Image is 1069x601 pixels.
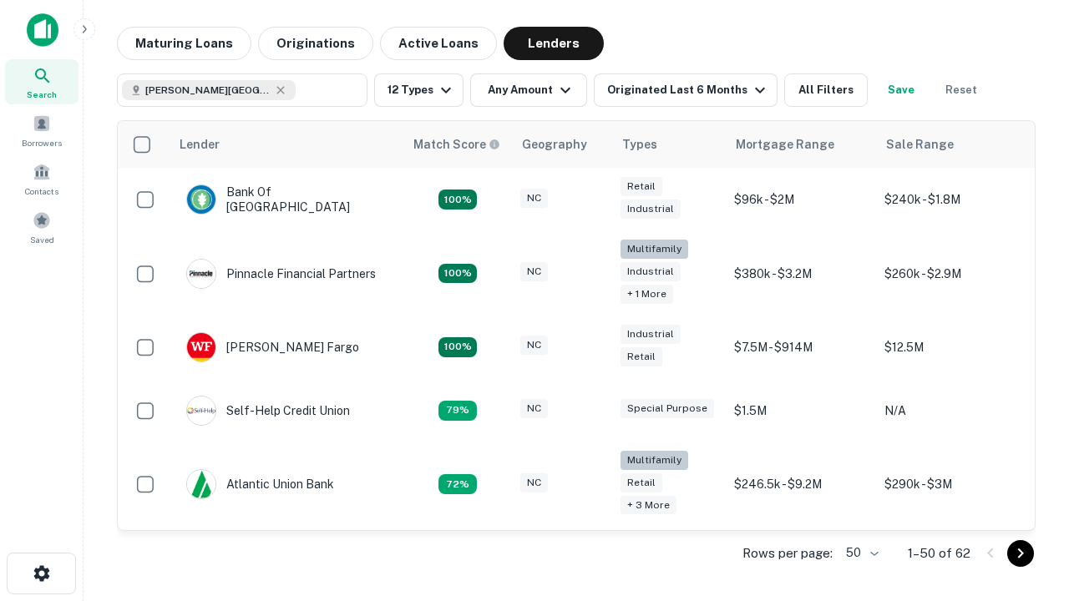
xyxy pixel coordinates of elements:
[25,184,58,198] span: Contacts
[520,336,548,355] div: NC
[186,259,376,289] div: Pinnacle Financial Partners
[621,177,662,196] div: Retail
[187,333,215,361] img: picture
[170,121,403,168] th: Lender
[520,262,548,281] div: NC
[413,135,500,154] div: Capitalize uses an advanced AI algorithm to match your search with the best lender. The match sco...
[621,285,673,304] div: + 1 more
[187,185,215,214] img: picture
[413,135,497,154] h6: Match Score
[470,73,587,107] button: Any Amount
[180,134,220,154] div: Lender
[522,134,587,154] div: Geography
[438,189,477,210] div: Matching Properties: 14, hasApolloMatch: undefined
[621,451,688,470] div: Multifamily
[403,121,512,168] th: Capitalize uses an advanced AI algorithm to match your search with the best lender. The match sco...
[726,121,876,168] th: Mortgage Range
[5,156,79,201] a: Contacts
[117,27,251,60] button: Maturing Loans
[742,543,833,563] p: Rows per page:
[186,332,359,362] div: [PERSON_NAME] Fargo
[186,184,387,215] div: Bank Of [GEOGRAPHIC_DATA]
[876,316,1026,379] td: $12.5M
[27,13,58,47] img: capitalize-icon.png
[874,73,928,107] button: Save your search to get updates of matches that match your search criteria.
[380,27,497,60] button: Active Loans
[187,260,215,288] img: picture
[726,526,876,589] td: $200k - $3.3M
[621,199,681,219] div: Industrial
[30,233,54,246] span: Saved
[520,399,548,418] div: NC
[5,59,79,104] a: Search
[621,240,688,259] div: Multifamily
[187,396,215,425] img: picture
[876,168,1026,231] td: $240k - $1.8M
[186,469,334,499] div: Atlantic Union Bank
[839,541,881,565] div: 50
[621,496,676,515] div: + 3 more
[438,474,477,494] div: Matching Properties: 10, hasApolloMatch: undefined
[726,316,876,379] td: $7.5M - $914M
[187,470,215,498] img: picture
[504,27,604,60] button: Lenders
[22,136,62,149] span: Borrowers
[935,73,988,107] button: Reset
[726,379,876,442] td: $1.5M
[622,134,657,154] div: Types
[5,205,79,250] a: Saved
[438,401,477,421] div: Matching Properties: 11, hasApolloMatch: undefined
[726,442,876,527] td: $246.5k - $9.2M
[512,121,612,168] th: Geography
[908,543,970,563] p: 1–50 of 62
[1007,540,1034,567] button: Go to next page
[784,73,868,107] button: All Filters
[594,73,778,107] button: Originated Last 6 Months
[5,108,79,153] a: Borrowers
[374,73,464,107] button: 12 Types
[621,473,662,492] div: Retail
[726,231,876,316] td: $380k - $3.2M
[876,231,1026,316] td: $260k - $2.9M
[985,414,1069,494] iframe: Chat Widget
[438,337,477,357] div: Matching Properties: 15, hasApolloMatch: undefined
[607,80,770,100] div: Originated Last 6 Months
[520,189,548,208] div: NC
[621,399,714,418] div: Special Purpose
[186,396,350,426] div: Self-help Credit Union
[520,473,548,492] div: NC
[258,27,373,60] button: Originations
[621,347,662,366] div: Retail
[876,121,1026,168] th: Sale Range
[876,379,1026,442] td: N/A
[621,262,681,281] div: Industrial
[876,526,1026,589] td: $480k - $3.1M
[876,442,1026,527] td: $290k - $3M
[27,88,57,101] span: Search
[621,325,681,344] div: Industrial
[736,134,834,154] div: Mortgage Range
[886,134,954,154] div: Sale Range
[612,121,726,168] th: Types
[145,83,271,98] span: [PERSON_NAME][GEOGRAPHIC_DATA], [GEOGRAPHIC_DATA]
[438,264,477,284] div: Matching Properties: 25, hasApolloMatch: undefined
[726,168,876,231] td: $96k - $2M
